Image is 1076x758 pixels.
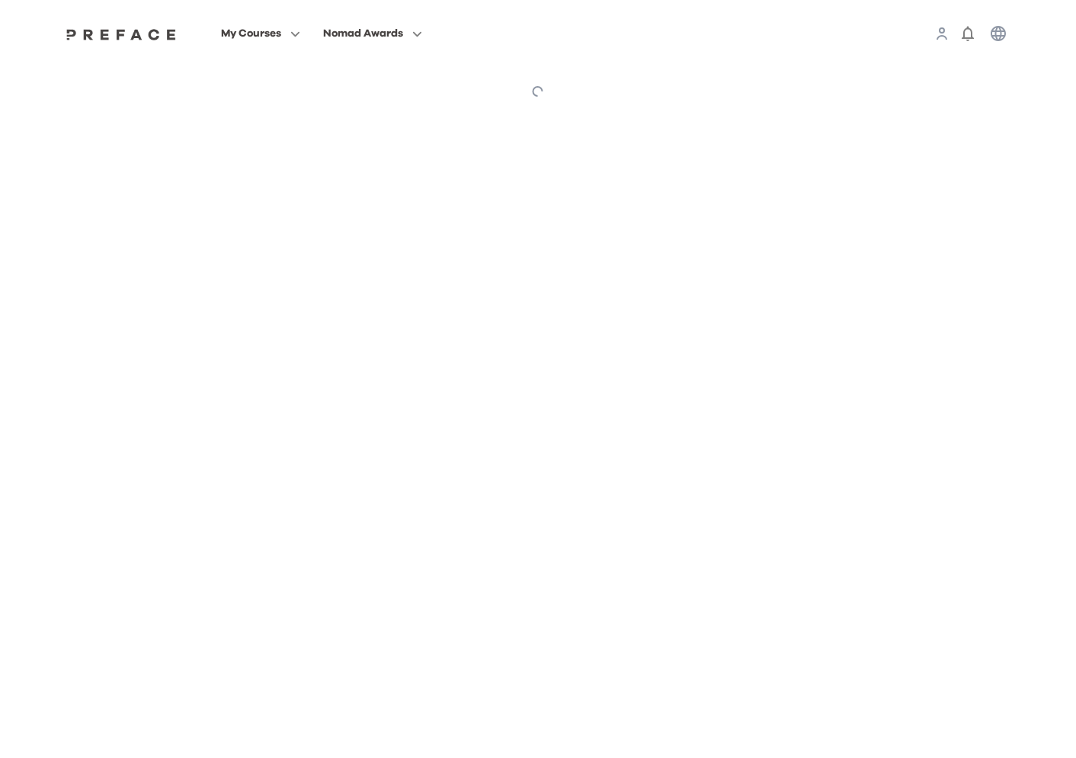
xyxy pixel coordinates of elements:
[62,28,180,40] img: Preface Logo
[221,24,281,43] span: My Courses
[62,27,180,40] a: Preface Logo
[323,24,403,43] span: Nomad Awards
[216,24,305,43] button: My Courses
[319,24,427,43] button: Nomad Awards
